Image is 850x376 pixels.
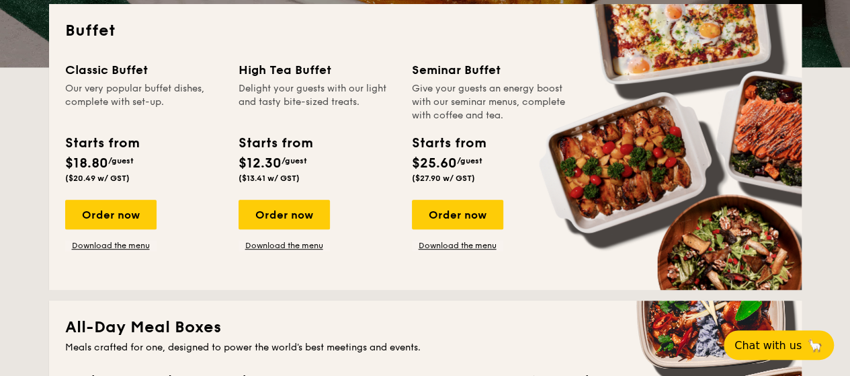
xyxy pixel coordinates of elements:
span: /guest [457,156,482,165]
a: Download the menu [239,240,330,251]
span: $25.60 [412,155,457,172]
span: ($27.90 w/ GST) [412,174,475,183]
div: Starts from [65,133,138,153]
a: Download the menu [65,240,157,251]
h2: All-Day Meal Boxes [65,317,785,338]
span: $12.30 [239,155,282,172]
div: High Tea Buffet [239,61,396,79]
div: Order now [239,200,330,229]
span: /guest [282,156,307,165]
div: Starts from [412,133,485,153]
span: ($20.49 w/ GST) [65,174,130,183]
span: /guest [108,156,134,165]
div: Delight your guests with our light and tasty bite-sized treats. [239,82,396,122]
a: Download the menu [412,240,503,251]
div: Meals crafted for one, designed to power the world's best meetings and events. [65,341,785,354]
div: Our very popular buffet dishes, complete with set-up. [65,82,222,122]
div: Starts from [239,133,312,153]
div: Order now [65,200,157,229]
span: Chat with us [734,339,802,352]
div: Give your guests an energy boost with our seminar menus, complete with coffee and tea. [412,82,569,122]
div: Order now [412,200,503,229]
div: Seminar Buffet [412,61,569,79]
span: $18.80 [65,155,108,172]
h2: Buffet [65,20,785,42]
div: Classic Buffet [65,61,222,79]
span: 🦙 [807,338,823,353]
button: Chat with us🦙 [724,330,834,360]
span: ($13.41 w/ GST) [239,174,300,183]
